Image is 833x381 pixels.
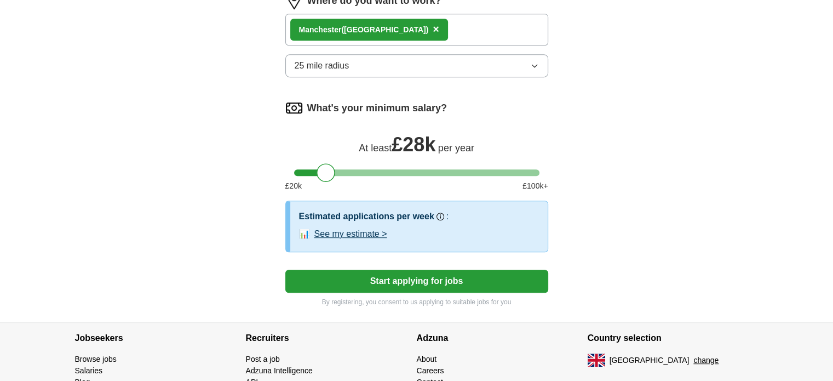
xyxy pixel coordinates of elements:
span: At least [359,143,392,153]
button: 25 mile radius [285,54,548,77]
div: ter [299,24,429,36]
span: [GEOGRAPHIC_DATA] [610,355,690,366]
h3: Estimated applications per week [299,210,434,223]
a: About [417,355,437,363]
label: What's your minimum salary? [307,101,447,116]
span: 25 mile radius [295,59,349,72]
span: × [433,23,439,35]
span: £ 28k [392,133,435,156]
h3: : [446,210,449,223]
h4: Country selection [588,323,759,354]
a: Browse jobs [75,355,117,363]
img: UK flag [588,354,605,367]
button: change [693,355,719,366]
p: By registering, you consent to us applying to suitable jobs for you [285,297,548,307]
strong: Manches [299,25,332,34]
button: × [433,21,439,38]
span: £ 20 k [285,180,302,192]
a: Adzuna Intelligence [246,366,313,375]
a: Careers [417,366,444,375]
a: Salaries [75,366,103,375]
span: 📊 [299,228,310,241]
a: Post a job [246,355,280,363]
span: ([GEOGRAPHIC_DATA]) [341,25,428,34]
span: per year [438,143,474,153]
button: See my estimate > [314,228,387,241]
img: salary.png [285,99,303,117]
button: Start applying for jobs [285,270,548,293]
